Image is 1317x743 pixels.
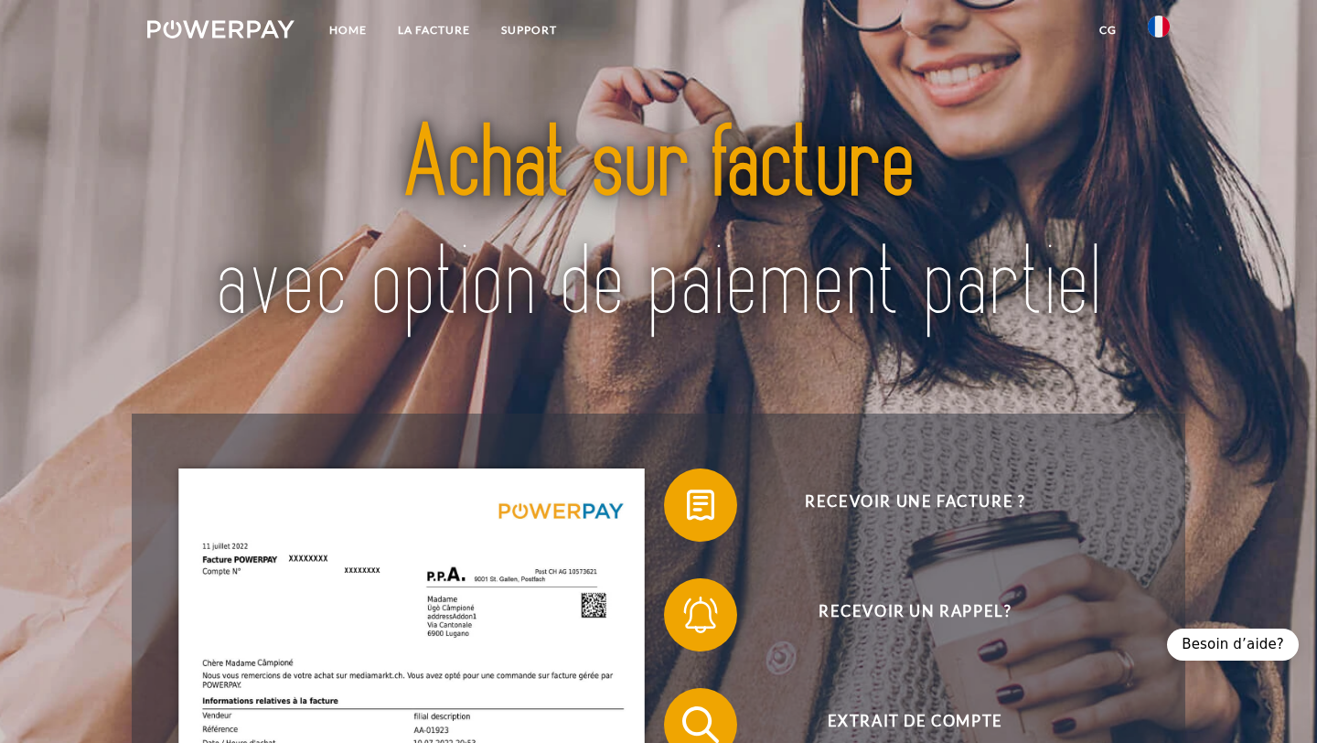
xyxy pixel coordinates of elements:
img: title-powerpay_fr.svg [198,74,1119,374]
img: qb_bill.svg [678,482,723,528]
a: LA FACTURE [382,14,486,47]
span: Recevoir une facture ? [691,468,1140,542]
a: Support [486,14,573,47]
img: logo-powerpay-white.svg [147,20,294,38]
div: Besoin d’aide? [1167,629,1299,661]
span: Recevoir un rappel? [691,578,1140,651]
button: Recevoir un rappel? [664,578,1140,651]
button: Recevoir une facture ? [664,468,1140,542]
img: fr [1148,16,1170,38]
a: Home [314,14,382,47]
a: CG [1084,14,1132,47]
img: qb_bell.svg [678,592,723,638]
